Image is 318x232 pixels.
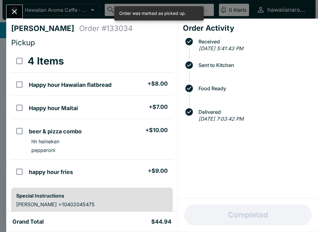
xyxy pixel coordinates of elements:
[29,168,73,176] h5: happy hour fries
[29,105,78,112] h5: Happy hour Maitai
[12,218,44,225] h5: Grand Total
[149,103,168,111] h5: + $7.00
[31,147,55,153] p: pepperoni
[11,38,35,47] span: Pickup
[183,24,313,33] h4: Order Activity
[79,24,133,33] h4: Order # 133034
[29,81,111,89] h5: Happy hour Hawaiian flatbread
[148,80,168,87] h5: + $8.00
[151,218,171,225] h5: $44.94
[16,193,168,199] h6: Special Instructions
[28,55,64,67] h3: 4 Items
[145,127,168,134] h5: + $10.00
[11,24,79,33] h4: [PERSON_NAME]
[148,167,168,175] h5: + $9.00
[119,8,186,19] div: Order was marked as picked up.
[195,109,313,115] span: Delivered
[29,128,82,135] h5: beer & pizza combo
[31,138,59,145] p: hh heineken
[11,50,173,183] table: orders table
[16,201,168,207] p: [PERSON_NAME] +10402045475
[195,39,313,44] span: Received
[199,45,243,51] em: [DATE] 5:41:43 PM
[7,5,22,18] button: Close
[198,116,243,122] em: [DATE] 7:03:42 PM
[195,86,313,91] span: Food Ready
[195,62,313,68] span: Sent to Kitchen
